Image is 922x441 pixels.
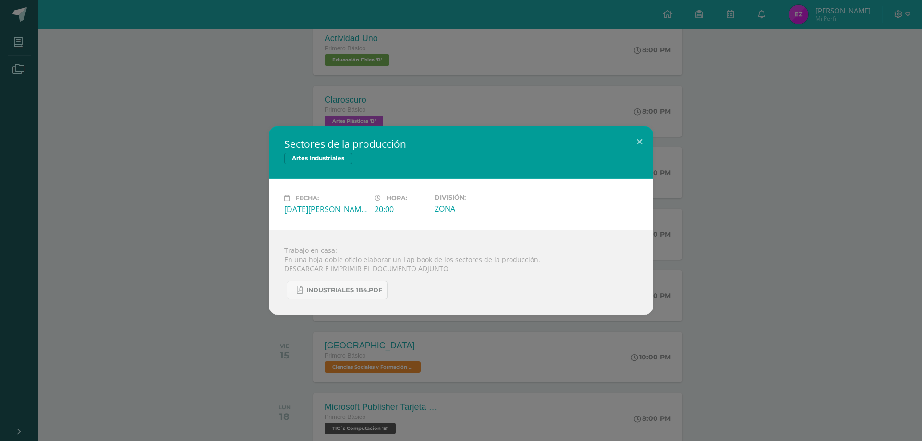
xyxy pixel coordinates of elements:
[626,126,653,158] button: Close (Esc)
[269,230,653,315] div: Trabajo en casa: En una hoja doble oficio elaborar un Lap book de los sectores de la producción. ...
[306,286,382,294] span: INDUSTRIALES 1B4.pdf
[435,194,517,201] label: División:
[284,204,367,215] div: [DATE][PERSON_NAME]
[284,137,638,151] h2: Sectores de la producción
[375,204,427,215] div: 20:00
[287,281,388,299] a: INDUSTRIALES 1B4.pdf
[435,203,517,214] div: ZONA
[387,194,407,202] span: Hora:
[284,153,352,164] span: Artes Industriales
[295,194,319,202] span: Fecha:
